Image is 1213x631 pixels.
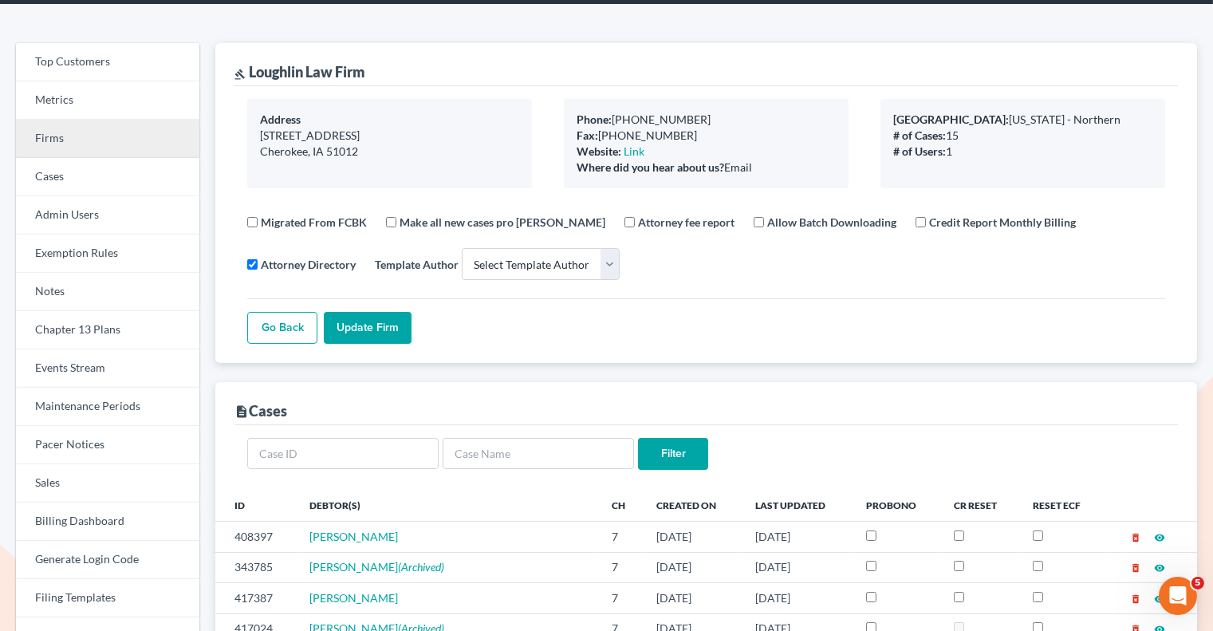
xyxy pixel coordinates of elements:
th: Debtor(s) [297,489,599,521]
td: [DATE] [742,552,853,582]
th: CR Reset [941,489,1020,521]
div: [PHONE_NUMBER] [577,128,836,144]
a: visibility [1154,591,1165,605]
div: Email [577,160,836,175]
input: Filter [638,438,708,470]
i: delete_forever [1130,562,1141,574]
b: # of Cases: [893,128,946,142]
a: Metrics [16,81,199,120]
a: [PERSON_NAME](Archived) [309,560,444,574]
input: Case ID [247,438,439,470]
b: [GEOGRAPHIC_DATA]: [893,112,1009,126]
a: Generate Login Code [16,541,199,579]
a: delete_forever [1130,560,1141,574]
label: Attorney Directory [261,256,356,273]
th: Last Updated [742,489,853,521]
label: Make all new cases pro [PERSON_NAME] [400,214,605,231]
div: Cases [234,401,287,420]
th: ID [215,489,297,521]
b: Fax: [577,128,598,142]
td: [DATE] [644,522,743,552]
input: Case Name [443,438,634,470]
i: delete_forever [1130,594,1141,605]
a: Pacer Notices [16,426,199,464]
i: description [234,404,249,419]
th: Reset ECF [1020,489,1105,521]
b: Website: [577,144,621,158]
div: Cherokee, IA 51012 [260,144,519,160]
td: 7 [599,583,644,613]
i: visibility [1154,532,1165,543]
td: 417387 [215,583,297,613]
td: [DATE] [742,583,853,613]
a: [PERSON_NAME] [309,530,398,543]
i: delete_forever [1130,532,1141,543]
a: Maintenance Periods [16,388,199,426]
label: Credit Report Monthly Billing [929,214,1076,231]
td: 7 [599,552,644,582]
a: delete_forever [1130,591,1141,605]
a: Admin Users [16,196,199,235]
a: Link [624,144,644,158]
input: Update Firm [324,312,412,344]
label: Migrated From FCBK [261,214,367,231]
td: [DATE] [644,583,743,613]
a: Chapter 13 Plans [16,311,199,349]
b: Phone: [577,112,612,126]
th: ProBono [853,489,941,521]
a: Filing Templates [16,579,199,617]
label: Attorney fee report [638,214,734,231]
i: visibility [1154,594,1165,605]
span: 5 [1191,577,1204,590]
a: Firms [16,120,199,158]
em: (Archived) [398,560,444,574]
div: 1 [893,144,1152,160]
a: visibility [1154,560,1165,574]
div: [US_STATE] - Northern [893,112,1152,128]
a: Notes [16,273,199,311]
th: Ch [599,489,644,521]
a: Go Back [247,312,317,344]
span: [PERSON_NAME] [309,560,398,574]
div: 15 [893,128,1152,144]
a: Sales [16,464,199,503]
b: Where did you hear about us? [577,160,724,174]
i: visibility [1154,562,1165,574]
a: visibility [1154,530,1165,543]
td: 408397 [215,522,297,552]
b: # of Users: [893,144,946,158]
label: Template Author [375,256,459,273]
div: [STREET_ADDRESS] [260,128,519,144]
td: 7 [599,522,644,552]
td: [DATE] [742,522,853,552]
th: Created On [644,489,743,521]
div: Loughlin Law Firm [234,62,365,81]
label: Allow Batch Downloading [767,214,896,231]
td: [DATE] [644,552,743,582]
div: [PHONE_NUMBER] [577,112,836,128]
a: Events Stream [16,349,199,388]
a: Exemption Rules [16,235,199,273]
iframe: Intercom live chat [1159,577,1197,615]
td: 343785 [215,552,297,582]
a: [PERSON_NAME] [309,591,398,605]
a: Billing Dashboard [16,503,199,541]
a: delete_forever [1130,530,1141,543]
b: Address [260,112,301,126]
a: Top Customers [16,43,199,81]
i: gavel [234,69,246,80]
a: Cases [16,158,199,196]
